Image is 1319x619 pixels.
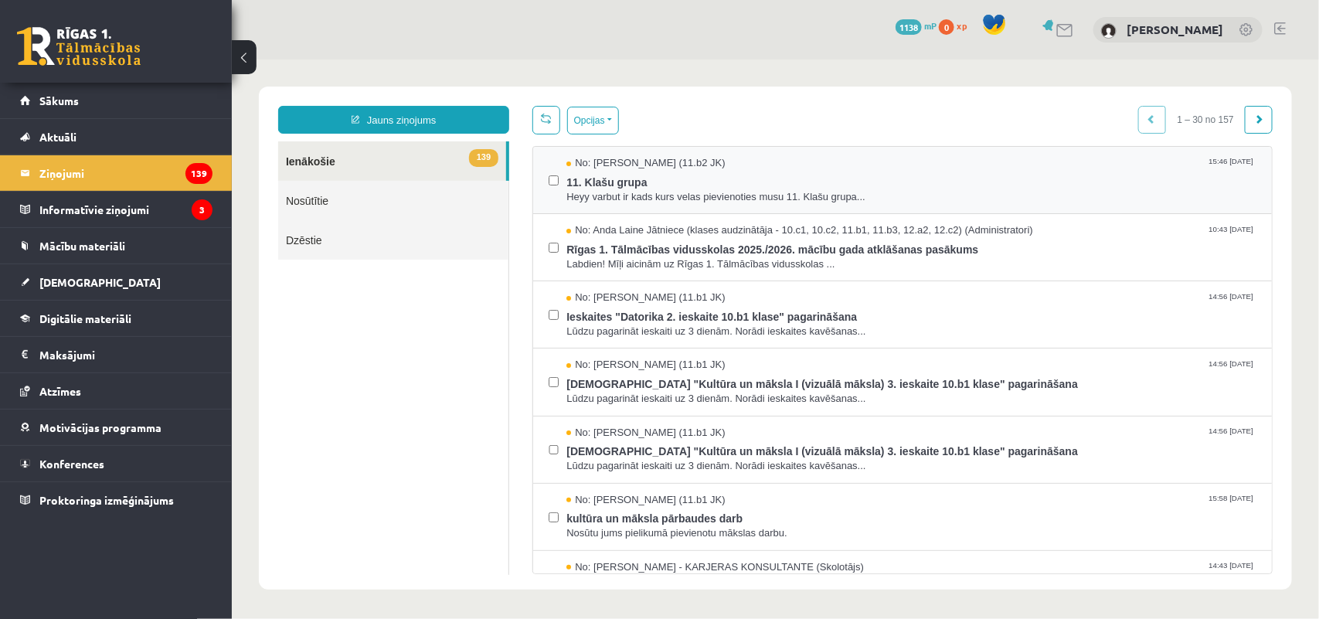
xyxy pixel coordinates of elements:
span: Mācību materiāli [39,239,125,253]
legend: Ziņojumi [39,155,212,191]
span: No: [PERSON_NAME] (11.b1 JK) [335,434,493,448]
span: Sākums [39,94,79,107]
a: Digitālie materiāli [20,301,212,336]
a: No: [PERSON_NAME] (11.b1 JK) 14:56 [DATE] [DEMOGRAPHIC_DATA] "Kultūra un māksla I (vizuālā māksla... [335,366,1025,414]
span: 10:43 [DATE] [974,164,1025,175]
span: No: [PERSON_NAME] (11.b1 JK) [335,366,493,381]
a: Informatīvie ziņojumi3 [20,192,212,227]
span: No: [PERSON_NAME] (11.b2 JK) [335,97,493,111]
a: 0 xp [939,19,974,32]
span: [DEMOGRAPHIC_DATA] [39,275,161,289]
a: No: [PERSON_NAME] (11.b1 JK) 15:58 [DATE] kultūra un māksla pārbaudes darb Nosūtu jums pielikumā ... [335,434,1025,481]
span: 1 – 30 no 157 [934,46,1014,74]
span: Atzīmes [39,384,81,398]
a: [DEMOGRAPHIC_DATA] [20,264,212,300]
a: Dzēstie [46,161,277,200]
span: 14:43 [DATE] [974,501,1025,512]
a: Aktuāli [20,119,212,155]
span: 15:46 [DATE] [974,97,1025,108]
a: 1138 mP [896,19,937,32]
span: 14:56 [DATE] [974,366,1025,378]
a: Motivācijas programma [20,410,212,445]
a: Ziņojumi139 [20,155,212,191]
span: Digitālie materiāli [39,311,131,325]
a: No: [PERSON_NAME] (11.b1 JK) 14:56 [DATE] [DEMOGRAPHIC_DATA] "Kultūra un māksla I (vizuālā māksla... [335,298,1025,346]
span: No: [PERSON_NAME] (11.b1 JK) [335,231,493,246]
span: Proktoringa izmēģinājums [39,493,174,507]
legend: Maksājumi [39,337,212,372]
a: No: [PERSON_NAME] (11.b1 JK) 14:56 [DATE] Ieskaites "Datorika 2. ieskaite 10.b1 klase" pagarināša... [335,231,1025,279]
span: Lūdzu pagarināt ieskaiti uz 3 dienām. Norādi ieskaites kavēšanas... [335,400,1025,414]
a: [PERSON_NAME] [1127,22,1223,37]
a: Proktoringa izmēģinājums [20,482,212,518]
span: 14:56 [DATE] [974,231,1025,243]
legend: Informatīvie ziņojumi [39,192,212,227]
span: Aktuāli [39,130,76,144]
span: [DEMOGRAPHIC_DATA] "Kultūra un māksla I (vizuālā māksla) 3. ieskaite 10.b1 klase" pagarināšana [335,313,1025,332]
a: Jauns ziņojums [46,46,277,74]
i: 139 [185,163,212,184]
span: 14:56 [DATE] [974,298,1025,310]
span: Konferences [39,457,104,471]
img: Gabriela Kalniņa [1101,23,1117,39]
button: Opcijas [335,47,387,75]
span: Lūdzu pagarināt ieskaiti uz 3 dienām. Norādi ieskaites kavēšanas... [335,265,1025,280]
a: Maksājumi [20,337,212,372]
span: mP [924,19,937,32]
span: 139 [237,90,267,107]
a: Mācību materiāli [20,228,212,264]
a: Atzīmes [20,373,212,409]
span: kultūra un māksla pārbaudes darb [335,447,1025,467]
span: Rīgas 1. Tālmācības vidusskolas 2025./2026. mācību gada atklāšanas pasākums [335,179,1025,198]
span: [DEMOGRAPHIC_DATA] "Kultūra un māksla I (vizuālā māksla) 3. ieskaite 10.b1 klase" pagarināšana [335,380,1025,400]
span: Motivācijas programma [39,420,161,434]
span: Ieskaites "Datorika 2. ieskaite 10.b1 klase" pagarināšana [335,246,1025,265]
span: xp [957,19,967,32]
a: No: [PERSON_NAME] (11.b2 JK) 15:46 [DATE] 11. Klašu grupa Heyy varbut ir kads kurs velas pievieno... [335,97,1025,145]
span: Nosūtu jums pielikumā pievienotu mākslas darbu. [335,467,1025,481]
a: No: Anda Laine Jātniece (klases audzinātāja - 10.c1, 10.c2, 11.b1, 11.b3, 12.a2, 12.c2) (Administ... [335,164,1025,212]
a: Konferences [20,446,212,481]
span: 0 [939,19,954,35]
span: Heyy varbut ir kads kurs velas pievienoties musu 11. Klašu grupa... [335,131,1025,145]
span: 15:58 [DATE] [974,434,1025,445]
span: 1138 [896,19,922,35]
span: No: [PERSON_NAME] (11.b1 JK) [335,298,493,313]
span: Labdien! Mīļi aicinām uz Rīgas 1. Tālmācības vidusskolas ... [335,198,1025,213]
span: 11. Klašu grupa [335,111,1025,131]
i: 3 [192,199,212,220]
a: Rīgas 1. Tālmācības vidusskola [17,27,141,66]
a: Nosūtītie [46,121,277,161]
a: No: [PERSON_NAME] - KARJERAS KONSULTANTE (Skolotājs) 14:43 [DATE] [335,501,1025,549]
span: Lūdzu pagarināt ieskaiti uz 3 dienām. Norādi ieskaites kavēšanas... [335,332,1025,347]
span: No: [PERSON_NAME] - KARJERAS KONSULTANTE (Skolotājs) [335,501,632,515]
span: No: Anda Laine Jātniece (klases audzinātāja - 10.c1, 10.c2, 11.b1, 11.b3, 12.a2, 12.c2) (Administ... [335,164,801,179]
a: Sākums [20,83,212,118]
a: 139Ienākošie [46,82,274,121]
